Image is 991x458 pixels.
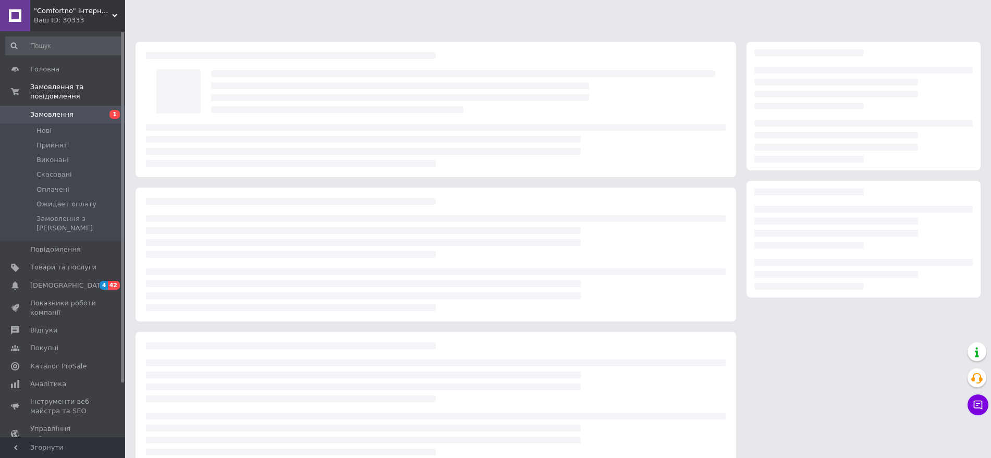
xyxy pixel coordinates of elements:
[36,200,96,209] span: Ожидает оплату
[30,343,58,353] span: Покупці
[36,141,69,150] span: Прийняті
[30,397,96,416] span: Інструменти веб-майстра та SEO
[30,299,96,317] span: Показники роботи компанії
[36,185,69,194] span: Оплачені
[36,214,122,233] span: Замовлення з [PERSON_NAME]
[30,65,59,74] span: Головна
[36,155,69,165] span: Виконані
[30,281,107,290] span: [DEMOGRAPHIC_DATA]
[30,424,96,443] span: Управління сайтом
[34,16,125,25] div: Ваш ID: 30333
[36,170,72,179] span: Скасовані
[100,281,108,290] span: 4
[30,362,87,371] span: Каталог ProSale
[108,281,120,290] span: 42
[36,126,52,135] span: Нові
[30,263,96,272] span: Товари та послуги
[30,379,66,389] span: Аналітика
[30,110,74,119] span: Замовлення
[34,6,112,16] span: "Comfortno" інтернет-магазин комфортного шопінгу
[30,82,125,101] span: Замовлення та повідомлення
[30,326,57,335] span: Відгуки
[968,394,988,415] button: Чат з покупцем
[5,36,123,55] input: Пошук
[30,245,81,254] span: Повідомлення
[109,110,120,119] span: 1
